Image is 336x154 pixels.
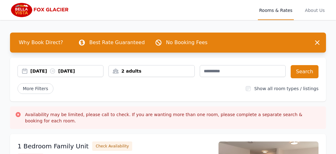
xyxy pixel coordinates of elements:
[166,39,208,46] p: No Booking Fees
[18,83,53,94] span: More Filters
[25,111,321,124] h3: Availability may be limited, please call to check. If you are wanting more than one room, please ...
[30,68,103,74] div: [DATE] [DATE]
[109,68,194,74] div: 2 adults
[291,65,318,78] button: Search
[254,86,318,91] label: Show all room types / listings
[92,141,132,151] button: Check Availability
[18,142,88,151] h3: 1 Bedroom Family Unit
[10,3,70,18] img: Bella Vista Fox Glacier
[14,36,68,49] span: Why Book Direct?
[89,39,145,46] p: Best Rate Guaranteed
